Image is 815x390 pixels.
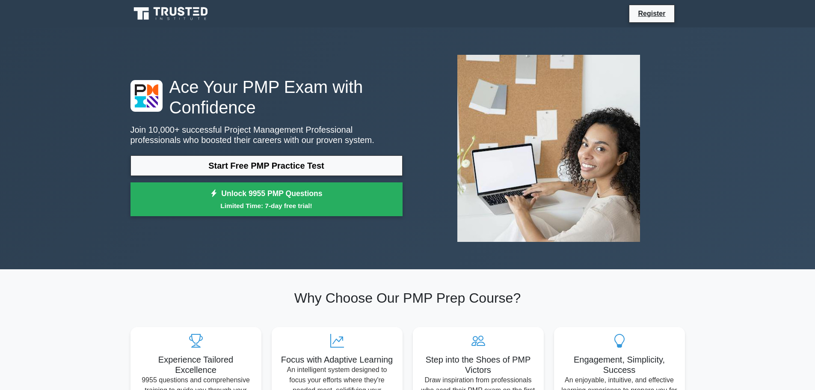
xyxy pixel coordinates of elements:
h5: Step into the Shoes of PMP Victors [420,354,537,375]
h5: Engagement, Simplicity, Success [561,354,678,375]
h2: Why Choose Our PMP Prep Course? [130,290,685,306]
h5: Experience Tailored Excellence [137,354,255,375]
a: Register [633,8,670,19]
a: Start Free PMP Practice Test [130,155,403,176]
small: Limited Time: 7-day free trial! [141,201,392,211]
h1: Ace Your PMP Exam with Confidence [130,77,403,118]
h5: Focus with Adaptive Learning [279,354,396,365]
a: Unlock 9955 PMP QuestionsLimited Time: 7-day free trial! [130,182,403,217]
p: Join 10,000+ successful Project Management Professional professionals who boosted their careers w... [130,125,403,145]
